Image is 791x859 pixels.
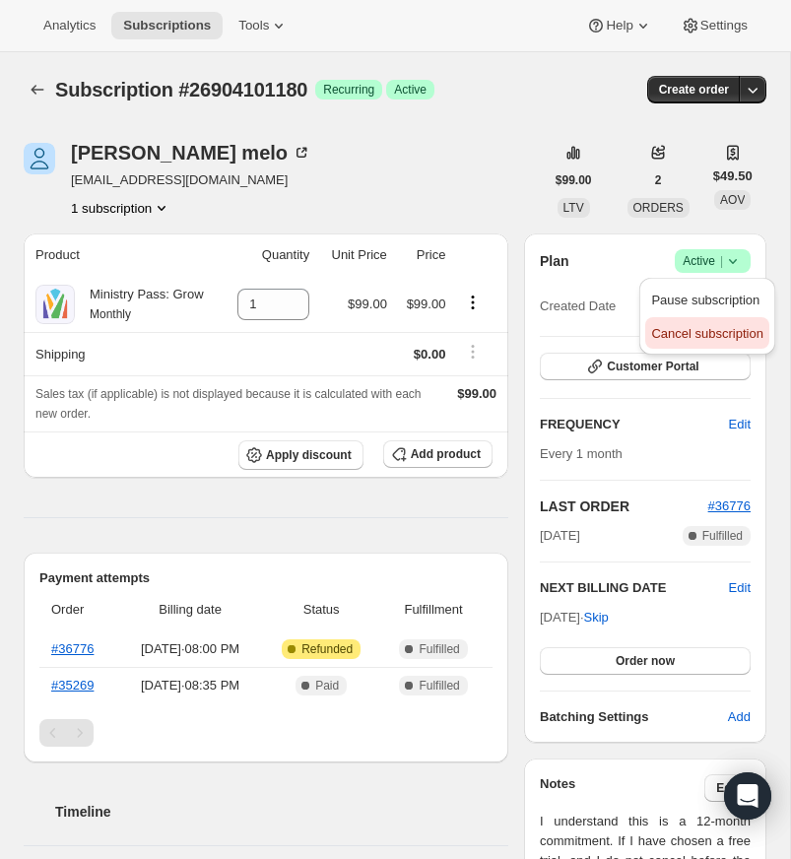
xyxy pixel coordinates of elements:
button: Settings [669,12,759,39]
span: Create order [659,82,729,98]
span: Apply discount [266,447,352,463]
button: Skip [572,602,621,633]
span: Sales tax (if applicable) is not displayed because it is calculated with each new order. [35,387,422,421]
span: Settings [700,18,748,33]
button: $99.00 [544,166,604,194]
span: lucas melo [24,143,55,174]
h2: LAST ORDER [540,496,708,516]
button: Edit [704,774,751,802]
h2: FREQUENCY [540,415,729,434]
button: Add [716,701,762,733]
span: Recurring [323,82,374,98]
span: [EMAIL_ADDRESS][DOMAIN_NAME] [71,170,311,190]
span: $99.00 [457,386,496,401]
h2: Timeline [55,802,508,822]
span: $0.00 [414,347,446,362]
button: Pause subscription [645,284,768,315]
span: Analytics [43,18,96,33]
small: Monthly [90,307,131,321]
span: [DATE] · 08:00 PM [124,639,256,659]
th: Quantity [219,233,315,277]
th: Price [393,233,452,277]
span: $99.00 [407,297,446,311]
span: Fulfilled [419,678,459,694]
button: 2 [643,166,674,194]
span: Edit [716,780,739,796]
button: Create order [647,76,741,103]
span: Subscription #26904101180 [55,79,307,100]
button: Cancel subscription [645,317,768,349]
a: #35269 [51,678,94,693]
span: Active [683,251,743,271]
span: Paid [315,678,339,694]
button: Edit [729,578,751,598]
img: product img [35,285,75,324]
span: Pause subscription [651,293,759,307]
span: Cancel subscription [651,326,762,341]
div: [PERSON_NAME] melo [71,143,311,163]
th: Shipping [24,332,219,375]
span: Active [394,82,427,98]
span: | [720,253,723,269]
span: Billing date [124,600,256,620]
button: Add product [383,440,493,468]
span: 2 [655,172,662,188]
span: AOV [720,193,745,207]
button: Customer Portal [540,353,751,380]
span: Status [268,600,374,620]
a: #36776 [708,498,751,513]
span: [DATE] [540,526,580,546]
span: [DATE] · [540,610,609,625]
th: Unit Price [315,233,393,277]
span: Fulfilled [702,528,743,544]
h3: Notes [540,774,704,802]
span: Created Date [540,297,616,316]
nav: Pagination [39,719,493,747]
span: $99.00 [556,172,592,188]
span: Refunded [301,641,353,657]
span: Fulfillment [386,600,481,620]
span: $49.50 [713,166,753,186]
button: Edit [717,409,762,440]
span: Help [606,18,632,33]
button: Tools [227,12,300,39]
span: Add [728,707,751,727]
span: LTV [563,201,584,215]
a: #36776 [51,641,94,656]
span: Add product [411,446,481,462]
span: Skip [584,608,609,628]
button: Order now [540,647,751,675]
span: Every 1 month [540,446,623,461]
span: ORDERS [633,201,684,215]
button: Product actions [457,292,489,313]
h2: Payment attempts [39,568,493,588]
span: $99.00 [348,297,387,311]
button: Help [574,12,664,39]
th: Order [39,588,118,631]
span: Customer Portal [607,359,698,374]
div: Ministry Pass: Grow [75,285,204,324]
button: #36776 [708,496,751,516]
button: Apply discount [238,440,363,470]
th: Product [24,233,219,277]
h2: Plan [540,251,569,271]
button: Product actions [71,198,171,218]
button: Shipping actions [457,341,489,363]
button: Analytics [32,12,107,39]
span: Edit [729,415,751,434]
button: Subscriptions [24,76,51,103]
div: Open Intercom Messenger [724,772,771,820]
h2: NEXT BILLING DATE [540,578,729,598]
span: Fulfilled [419,641,459,657]
span: [DATE] · 08:35 PM [124,676,256,695]
h6: Batching Settings [540,707,728,727]
span: Tools [238,18,269,33]
span: Subscriptions [123,18,211,33]
button: Subscriptions [111,12,223,39]
span: Order now [616,653,675,669]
